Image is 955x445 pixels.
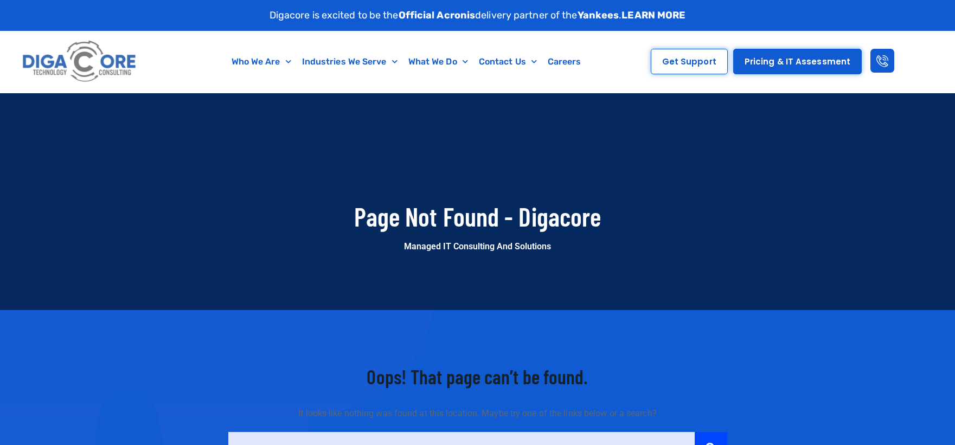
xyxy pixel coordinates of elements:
[399,9,476,21] strong: Official Acronis
[662,57,716,66] span: Get Support
[473,49,542,74] a: Contact Us
[733,49,862,74] a: Pricing & IT Assessment
[189,49,624,74] nav: Menu
[177,239,779,255] p: Managed IT Consulting and Solutions
[621,9,685,21] a: LEARN MORE
[651,49,728,74] a: Get Support
[403,49,473,74] a: What We Do
[226,49,297,74] a: Who We Are
[228,364,727,390] h3: Oops! That page can’t be found.
[297,49,403,74] a: Industries We Serve
[20,36,140,87] img: Digacore logo 1
[270,8,686,23] p: Digacore is excited to be the delivery partner of the .
[542,49,587,74] a: Careers
[745,57,850,66] span: Pricing & IT Assessment
[177,202,779,231] h1: Page Not Found - Digacore
[578,9,619,21] strong: Yankees
[228,406,727,422] p: It looks like nothing was found at this location. Maybe try one of the links below or a search?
